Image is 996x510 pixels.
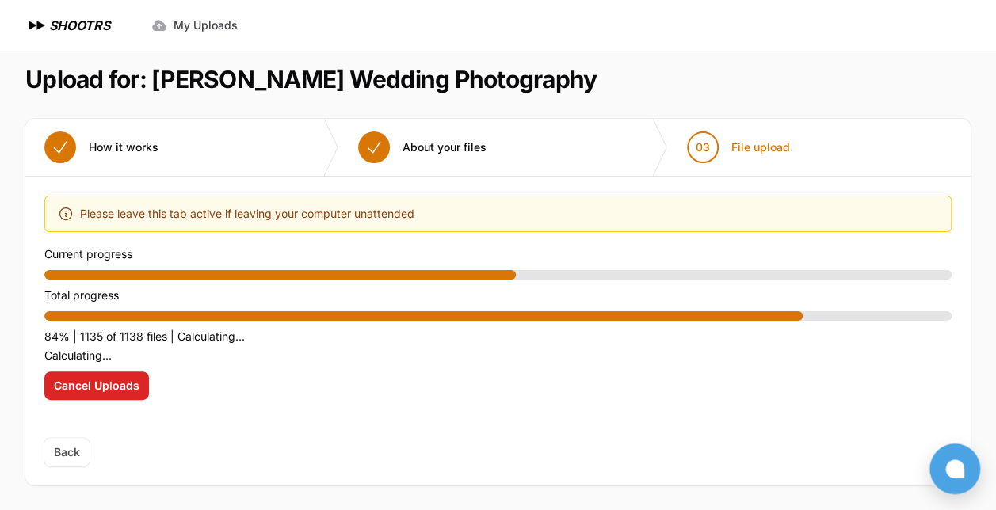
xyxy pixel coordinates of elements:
p: Calculating... [44,346,952,365]
button: Open chat window [929,443,980,494]
p: Total progress [44,286,952,305]
button: 03 File upload [668,119,809,176]
span: Please leave this tab active if leaving your computer unattended [80,204,414,223]
button: About your files [339,119,506,176]
p: 84% | 1135 of 1138 files | Calculating... [44,327,952,346]
h1: Upload for: [PERSON_NAME] Wedding Photography [25,65,597,93]
a: My Uploads [142,11,247,40]
span: About your files [403,139,487,155]
span: My Uploads [174,17,238,33]
span: How it works [89,139,158,155]
img: SHOOTRS [25,16,49,35]
span: Cancel Uploads [54,378,139,394]
p: Current progress [44,245,952,264]
button: How it works [25,119,177,176]
h1: SHOOTRS [49,16,110,35]
button: Cancel Uploads [44,371,149,400]
span: 03 [696,139,710,155]
span: File upload [731,139,790,155]
a: SHOOTRS SHOOTRS [25,16,110,35]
